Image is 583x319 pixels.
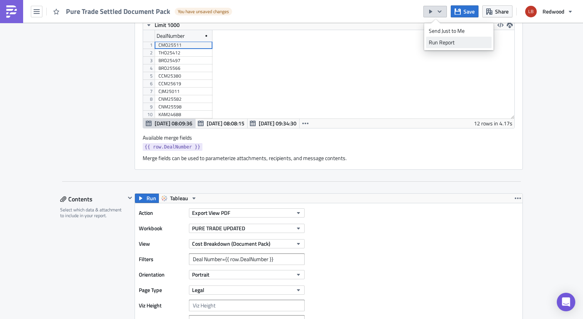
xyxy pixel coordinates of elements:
span: Tableau [170,194,188,203]
span: Export View PDF [192,209,230,217]
div: DealNumber [157,30,185,42]
button: [DATE] 08:08:15 [195,119,248,128]
span: Cost Breakdown (Document Pack) [192,240,270,248]
div: Open Intercom Messenger [557,293,575,311]
label: Viz Height [139,300,185,311]
button: PURE TRADE UPDATED [189,224,305,233]
div: Run Report [429,39,489,46]
span: [DATE] 09:34:30 [259,119,297,127]
button: Run [135,194,159,203]
body: Rich Text Area. Press ALT-0 for help. [3,3,368,47]
button: Hide content [125,193,135,203]
a: {{ row.DealNumber }} [143,143,202,151]
span: Save [463,7,475,15]
div: 12 rows in 4.17s [474,119,512,128]
label: Filters [139,253,185,265]
div: CNM25598 [158,103,209,111]
span: You have unsaved changes [178,8,229,15]
span: Legal [192,286,204,294]
img: Avatar [524,5,538,18]
span: Portrait [192,270,209,278]
span: Share [495,7,509,15]
button: Portrait [189,270,305,279]
button: [DATE] 08:09:36 [143,119,195,128]
img: PushMetrics [5,5,18,18]
label: Orientation [139,269,185,280]
button: Legal [189,285,305,295]
button: Limit 1000 [143,20,182,30]
span: [DATE] 08:09:36 [155,119,192,127]
input: Viz Height [189,300,305,311]
label: Page Type [139,284,185,296]
label: Action [139,207,185,219]
span: [DATE] 08:08:15 [207,119,244,127]
div: Contents [60,193,125,205]
div: BRO25566 [158,64,209,72]
button: Cost Breakdown (Document Pack) [189,239,305,248]
p: Hi, [3,3,368,8]
label: Workbook [139,223,185,234]
button: Export View PDF [189,208,305,218]
span: PURE TRADE UPDATED [192,224,245,232]
button: [DATE] 09:34:30 [247,119,300,128]
div: CNM25582 [158,95,209,103]
span: {{ row.DealNumber }} [145,143,201,151]
div: Merge fields can be used to parameterize attachments, recipients, and message contents. [143,155,515,162]
div: THO25412 [158,49,209,57]
strong: {{ row.DealNumber }} [157,18,211,24]
p: Please find attached the settled document pack for deal number: [3,19,368,24]
div: Select which data & attachment to include in your report. [60,207,125,219]
input: Filter1=Value1&... [189,253,305,265]
button: Save [451,5,479,17]
div: CMO25511 [158,41,209,49]
div: CCM25619 [158,80,209,88]
span: Redwood [543,7,564,15]
span: Limit 1000 [155,21,180,29]
span: Pure Trade Settled Document Pack [66,7,171,16]
button: Tableau [158,194,200,203]
button: Redwood [521,3,577,20]
div: Send Just to Me [429,27,489,35]
div: CCM25380 [158,72,209,80]
p: Redwood Team [3,42,368,47]
label: View [139,238,185,250]
span: Run [147,194,156,203]
p: Kind regards, [3,34,368,39]
div: BRO25497 [158,57,209,64]
label: Available merge fields [143,134,201,141]
button: Share [482,5,512,17]
div: CJM25011 [158,88,209,95]
div: KAM24688 [158,111,209,118]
